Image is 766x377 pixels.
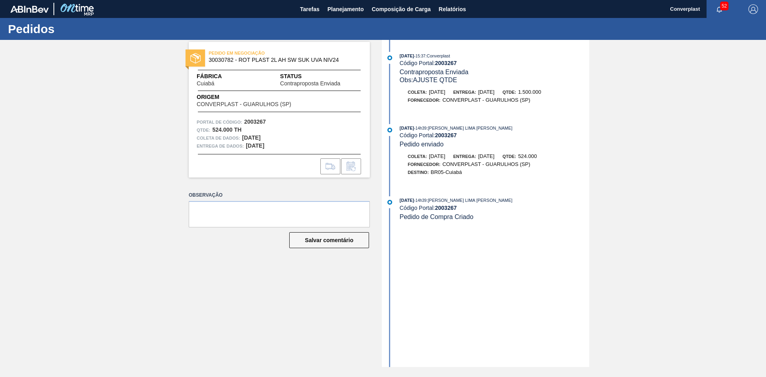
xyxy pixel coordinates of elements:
[414,198,415,203] font: -
[442,97,530,103] font: CONVERPLAST - GUARULHOS (SP)
[478,153,494,159] font: [DATE]
[415,126,426,130] font: 14h39
[408,162,440,167] font: Fornecedor:
[400,198,414,203] font: [DATE]
[453,90,476,95] font: Entrega:
[502,90,516,95] font: Qtde:
[431,169,462,175] font: BR05-Cuiabá
[197,73,222,79] font: Fábrica
[400,69,469,75] font: Contraproposta Enviada
[209,57,339,63] font: 30030782 - ROT PLAST 2L AH SW SUK UVA NIV24
[289,232,369,248] button: Salvar comentário
[408,90,427,95] font: Coleta:
[426,198,428,203] font: :
[209,49,320,57] span: PEDIDO EM NEGOCIAÇÃO
[197,128,209,132] font: Qtde
[341,158,361,174] div: Informar alteração no pedido
[242,134,261,141] font: [DATE]
[189,192,223,198] font: Observação
[415,198,426,203] font: 14h39
[439,6,466,12] font: Relatórios
[429,153,445,159] font: [DATE]
[305,237,353,243] font: Salvar comentário
[400,53,414,58] font: [DATE]
[408,170,429,175] font: Destino:
[707,4,732,15] button: Notificações
[429,89,445,95] font: [DATE]
[372,6,431,12] font: Composição de Carga
[435,205,457,211] font: 2003267
[518,153,537,159] font: 524.000
[415,54,425,58] font: 15:37
[425,53,426,58] font: :
[197,136,240,140] font: Coleta de dados:
[400,141,444,148] font: Pedido enviado
[478,89,494,95] font: [DATE]
[10,6,49,13] img: TNhmsLtSVTkK8tSr43FrP2fwEKptu5GPRR3wAAAABJRU5ErkJggg==
[442,161,530,167] font: CONVERPLAST - GUARULHOS (SP)
[328,6,364,12] font: Planejamento
[722,3,727,9] font: 52
[300,6,320,12] font: Tarefas
[212,126,241,133] font: 524.000 TH
[197,94,219,100] font: Origem
[435,60,457,66] font: 2003267
[426,53,450,58] font: Converplast
[387,55,392,60] img: atual
[502,154,516,159] font: Qtde:
[400,205,435,211] font: Código Portal:
[413,77,457,83] font: AJUSTE QTDE
[400,126,414,130] font: [DATE]
[387,200,392,205] img: atual
[408,98,440,103] font: Fornecedor:
[426,126,428,130] font: :
[280,73,302,79] font: Status
[387,128,392,132] img: atual
[197,120,242,124] font: Portal de Código:
[414,126,415,130] font: -
[197,101,291,107] font: CONVERPLAST - GUARULHOS (SP)
[197,80,214,87] font: Cuiabá
[453,154,476,159] font: Entrega:
[209,128,211,132] font: :
[320,158,340,174] div: Ir para Composição de Carga
[190,53,201,63] img: status
[280,80,340,87] font: Contraproposta Enviada
[209,57,353,63] span: 30030782 - ROT PLAST 2L AH SW SUK UVA NIV24
[435,132,457,138] font: 2003267
[400,132,435,138] font: Código Portal:
[428,198,512,203] font: [PERSON_NAME] LIMA [PERSON_NAME]
[400,213,474,220] font: Pedido de Compra Criado
[400,77,413,83] font: Obs:
[414,54,415,58] font: -
[244,118,266,125] font: 2003267
[246,142,264,149] font: [DATE]
[670,6,700,12] font: Converplast
[209,51,265,55] font: PEDIDO EM NEGOCIAÇÃO
[408,154,427,159] font: Coleta:
[518,89,541,95] font: 1.500.000
[428,126,512,130] font: [PERSON_NAME] LIMA [PERSON_NAME]
[400,60,435,66] font: Código Portal:
[8,22,55,36] font: Pedidos
[197,144,244,148] font: Entrega de dados:
[748,4,758,14] img: Sair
